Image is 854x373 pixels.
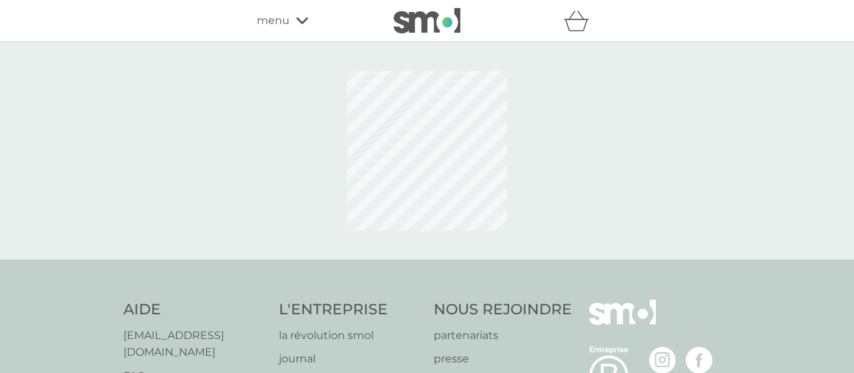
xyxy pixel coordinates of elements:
h4: AIDE [123,300,266,320]
div: panier [564,7,597,34]
img: smol [394,8,460,33]
a: [EMAIL_ADDRESS][DOMAIN_NAME] [123,327,266,361]
a: presse [434,350,572,368]
a: la révolution smol [279,327,421,344]
a: partenariats [434,327,572,344]
img: smol [589,300,656,345]
a: journal [279,350,421,368]
span: menu [257,12,290,29]
h4: NOUS REJOINDRE [434,300,572,320]
h4: L'ENTREPRISE [279,300,421,320]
